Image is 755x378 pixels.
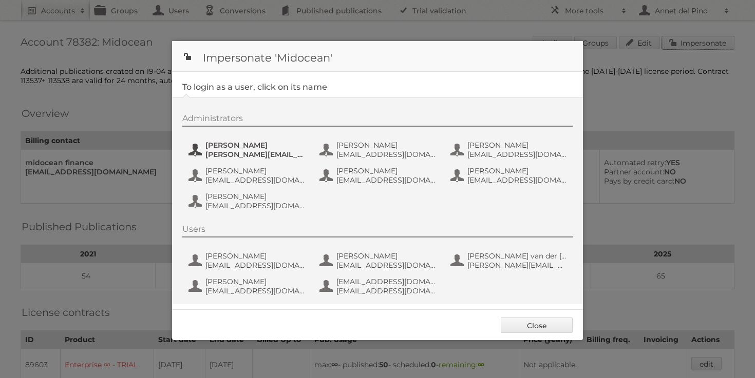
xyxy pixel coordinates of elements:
[205,192,305,201] span: [PERSON_NAME]
[187,140,308,160] button: [PERSON_NAME] [PERSON_NAME][EMAIL_ADDRESS][DOMAIN_NAME]
[336,251,436,261] span: [PERSON_NAME]
[205,277,305,286] span: [PERSON_NAME]
[449,165,570,186] button: [PERSON_NAME] [EMAIL_ADDRESS][DOMAIN_NAME]
[205,175,305,185] span: [EMAIL_ADDRESS][DOMAIN_NAME]
[205,141,305,150] span: [PERSON_NAME]
[318,250,439,271] button: [PERSON_NAME] [EMAIL_ADDRESS][DOMAIN_NAME]
[336,286,436,295] span: [EMAIL_ADDRESS][DOMAIN_NAME]
[318,140,439,160] button: [PERSON_NAME] [EMAIL_ADDRESS][DOMAIN_NAME]
[467,150,567,159] span: [EMAIL_ADDRESS][DOMAIN_NAME]
[205,286,305,295] span: [EMAIL_ADDRESS][DOMAIN_NAME]
[501,317,573,333] a: Close
[336,277,436,286] span: [EMAIL_ADDRESS][DOMAIN_NAME]
[467,251,567,261] span: [PERSON_NAME] van der [PERSON_NAME]
[449,250,570,271] button: [PERSON_NAME] van der [PERSON_NAME] [PERSON_NAME][EMAIL_ADDRESS][DOMAIN_NAME]
[172,41,583,72] h1: Impersonate 'Midocean'
[318,276,439,296] button: [EMAIL_ADDRESS][DOMAIN_NAME] [EMAIL_ADDRESS][DOMAIN_NAME]
[205,201,305,210] span: [EMAIL_ADDRESS][DOMAIN_NAME]
[467,175,567,185] span: [EMAIL_ADDRESS][DOMAIN_NAME]
[336,166,436,175] span: [PERSON_NAME]
[205,251,305,261] span: [PERSON_NAME]
[318,165,439,186] button: [PERSON_NAME] [EMAIL_ADDRESS][DOMAIN_NAME]
[205,150,305,159] span: [PERSON_NAME][EMAIL_ADDRESS][DOMAIN_NAME]
[205,261,305,270] span: [EMAIL_ADDRESS][DOMAIN_NAME]
[187,276,308,296] button: [PERSON_NAME] [EMAIL_ADDRESS][DOMAIN_NAME]
[336,141,436,150] span: [PERSON_NAME]
[467,261,567,270] span: [PERSON_NAME][EMAIL_ADDRESS][DOMAIN_NAME]
[187,165,308,186] button: [PERSON_NAME] [EMAIL_ADDRESS][DOMAIN_NAME]
[187,191,308,211] button: [PERSON_NAME] [EMAIL_ADDRESS][DOMAIN_NAME]
[449,140,570,160] button: [PERSON_NAME] [EMAIL_ADDRESS][DOMAIN_NAME]
[467,141,567,150] span: [PERSON_NAME]
[187,250,308,271] button: [PERSON_NAME] [EMAIL_ADDRESS][DOMAIN_NAME]
[182,82,327,92] legend: To login as a user, click on its name
[182,224,573,237] div: Users
[182,113,573,127] div: Administrators
[336,175,436,185] span: [EMAIL_ADDRESS][DOMAIN_NAME]
[336,150,436,159] span: [EMAIL_ADDRESS][DOMAIN_NAME]
[205,166,305,175] span: [PERSON_NAME]
[336,261,436,270] span: [EMAIL_ADDRESS][DOMAIN_NAME]
[467,166,567,175] span: [PERSON_NAME]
